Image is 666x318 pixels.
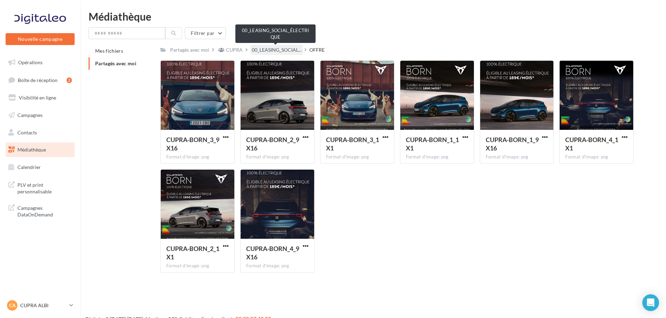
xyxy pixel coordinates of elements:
[17,112,43,118] span: Campagnes
[4,200,76,221] a: Campagnes DataOnDemand
[67,77,72,83] div: 2
[309,46,325,53] div: OFFRE
[406,136,459,152] span: CUPRA-BORN_1_1X1
[185,27,226,39] button: Filtrer par
[9,302,16,309] span: CA
[18,59,43,65] span: Opérations
[4,142,76,157] a: Médiathèque
[642,294,659,311] div: Open Intercom Messenger
[17,129,37,135] span: Contacts
[246,136,299,152] span: CUPRA-BORN_2_9X16
[17,147,46,153] span: Médiathèque
[17,203,72,218] span: Campagnes DataOnDemand
[19,95,56,101] span: Visibilité en ligne
[17,180,72,195] span: PLV et print personnalisable
[89,11,658,22] div: Médiathèque
[565,136,618,152] span: CUPRA-BORN_4_1X1
[326,154,388,160] div: Format d'image: png
[4,73,76,88] a: Boîte de réception2
[226,46,243,53] div: CUPRA
[166,136,219,152] span: CUPRA-BORN_3_9X16
[252,46,302,53] span: 00_LEASING_SOCIAL...
[326,136,379,152] span: CUPRA-BORN_3_1X1
[4,160,76,175] a: Calendrier
[4,177,76,198] a: PLV et print personnalisable
[166,245,219,261] span: CUPRA-BORN_2_1X1
[17,164,41,170] span: Calendrier
[4,108,76,123] a: Campagnes
[20,302,67,309] p: CUPRA ALBI
[565,154,628,160] div: Format d'image: png
[166,263,229,269] div: Format d'image: png
[246,263,309,269] div: Format d'image: png
[95,60,136,66] span: Partagés avec moi
[95,48,123,54] span: Mes fichiers
[18,77,58,83] span: Boîte de réception
[4,90,76,105] a: Visibilité en ligne
[486,154,548,160] div: Format d'image: png
[170,46,209,53] div: Partagés avec moi
[406,154,468,160] div: Format d'image: png
[246,154,309,160] div: Format d'image: png
[486,136,539,152] span: CUPRA-BORN_1_9X16
[246,245,299,261] span: CUPRA-BORN_4_9X16
[235,24,316,43] div: 00_LEASING_SOCIAL_ÉLECTRIQUE
[4,55,76,70] a: Opérations
[4,125,76,140] a: Contacts
[6,299,75,312] a: CA CUPRA ALBI
[166,154,229,160] div: Format d'image: png
[6,33,75,45] button: Nouvelle campagne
